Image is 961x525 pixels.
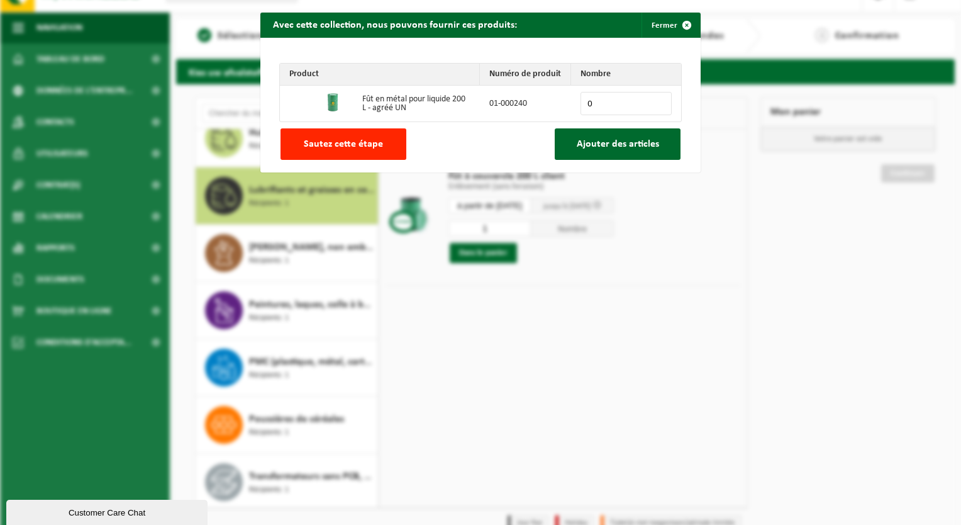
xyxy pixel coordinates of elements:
button: Sautez cette étape [281,128,406,160]
button: Fermer [642,13,699,38]
th: Numéro de produit [480,64,571,86]
span: Sautez cette étape [304,139,383,149]
td: Fût en métal pour liquide 200 L - agréé UN [353,86,480,121]
button: Ajouter des articles [555,128,680,160]
iframe: chat widget [6,497,210,525]
th: Product [280,64,480,86]
span: Ajouter des articles [577,139,659,149]
img: 01-000240 [323,93,343,113]
td: 01-000240 [480,86,571,121]
th: Nombre [571,64,681,86]
h2: Avec cette collection, nous pouvons fournir ces produits: [260,13,530,37]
